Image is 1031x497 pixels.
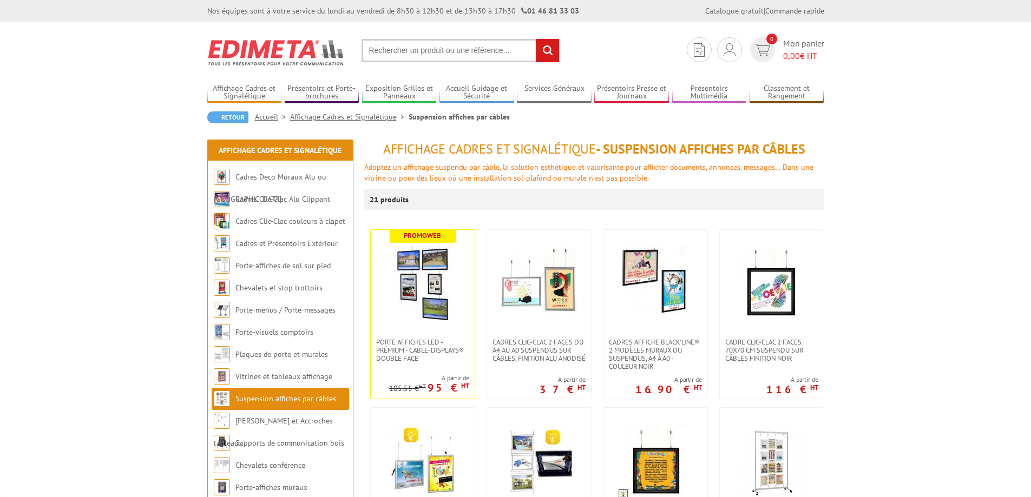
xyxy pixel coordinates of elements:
a: Accueil Guidage et Sécurité [439,84,514,102]
a: devis rapide 0 Mon panier 0,00€ HT [747,37,824,62]
a: Cadres Clic-Clac Alu Clippant [235,194,330,204]
img: Suspension affiches par câbles [214,390,230,407]
a: Exposition Grilles et Panneaux [362,84,437,102]
a: Retour [207,111,248,123]
a: Présentoirs et Porte-brochures [285,84,359,102]
p: 21 produits [370,189,410,210]
span: 0 [766,34,777,44]
span: Cadres Clic-Clac 2 faces du A4 au A0 suspendus sur câbles, finition alu anodisé [492,338,586,362]
span: € HT [783,50,824,62]
sup: HT [577,383,586,392]
a: Chevalets et stop trottoirs [235,283,323,293]
span: Cadre Clic-Clac 2 faces 70x70 cm suspendu sur câbles finition noir [725,338,818,362]
li: Suspension affiches par câbles [409,111,510,122]
span: 0,00 [783,50,800,61]
img: Edimeta [207,32,345,72]
span: A partir de [635,375,702,384]
a: Chevalets conférence [235,460,305,470]
a: Classement et Rangement [750,84,824,102]
img: Porte-affiches muraux [214,479,230,495]
sup: HT [694,383,702,392]
span: Mon panier [783,37,824,62]
img: Porte-menus / Porte-messages [214,302,230,318]
img: devis rapide [724,43,736,56]
a: Catalogue gratuit [705,6,764,16]
a: Cadre Clic-Clac 2 faces 70x70 cm suspendu sur câbles finition noir [720,338,824,362]
img: Porte-affiches de sol sur pied [214,257,230,274]
a: Vitrines et tableaux affichage [235,372,332,381]
a: Porte-affiches de sol sur pied [235,261,331,270]
a: Présentoirs Presse et Journaux [594,84,669,102]
img: Porte Affiches LED - Prémium - Cable-Displays® Double face [385,246,461,322]
img: Cadres Clic-Clac 2 faces du A4 au A0 suspendus sur câbles, finition alu anodisé [501,246,577,322]
img: Cadres Deco Muraux Alu ou Bois [214,169,230,185]
span: A partir de [540,375,586,384]
a: Cadres et Présentoirs Extérieur [235,238,338,248]
img: Porte-visuels comptoirs [214,324,230,340]
div: | [705,5,824,16]
img: Chevalets et stop trottoirs [214,280,230,296]
img: devis rapide [754,44,770,56]
span: A partir de [389,374,469,382]
img: Cimaises et Accroches tableaux [214,413,230,429]
img: Plaques de porte et murales [214,346,230,362]
h1: - Suspension affiches par câbles [364,142,824,156]
p: 16.90 € [635,386,702,393]
a: Commande rapide [765,6,824,16]
sup: HT [810,383,818,392]
a: Présentoirs Multimédia [672,84,747,102]
div: Nos équipes sont à votre service du lundi au vendredi de 8h30 à 12h30 et de 13h30 à 17h30 [207,5,579,16]
input: Rechercher un produit ou une référence... [362,39,560,62]
img: Chevalets conférence [214,457,230,473]
a: Plaques de porte et murales [235,349,328,359]
a: Cadres Clic-Clac couleurs à clapet [235,216,345,226]
p: 95 € [428,385,469,391]
font: Adoptez un affichage suspendu par câble, la solution esthétique et valorisante pour afficher docu... [364,162,813,183]
a: Porte-affiches muraux [235,482,307,492]
p: 105.55 € [389,385,426,393]
span: Affichage Cadres et Signalétique [383,141,596,157]
span: Porte Affiches LED - Prémium - Cable-Displays® Double face [376,338,469,362]
a: Accueil [255,112,290,122]
img: Cadre Clic-Clac 2 faces 70x70 cm suspendu sur câbles finition noir [734,246,810,322]
a: Suspension affiches par câbles [235,394,336,403]
a: [PERSON_NAME] et Accroches tableaux [214,416,333,448]
sup: HT [461,381,469,390]
input: rechercher [536,39,559,62]
a: Services Généraux [517,84,592,102]
img: Cadres et Présentoirs Extérieur [214,235,230,251]
span: Cadres affiche Black’Line® 2 modèles muraux ou suspendus, A4 à A0 - couleur noir [609,338,702,370]
span: A partir de [766,375,818,384]
a: Cadres Clic-Clac 2 faces du A4 au A0 suspendus sur câbles, finition alu anodisé [487,338,591,362]
a: Affichage Cadres et Signalétique [207,84,282,102]
a: Affichage Cadres et Signalétique [219,145,342,155]
img: Cadres Clic-Clac couleurs à clapet [214,213,230,229]
a: Affichage Cadres et Signalétique [290,112,409,122]
p: 116 € [766,386,818,393]
img: Vitrines et tableaux affichage [214,368,230,385]
strong: 01 46 81 33 03 [521,6,579,16]
a: Supports de communication bois [235,438,344,448]
b: Promoweb [404,231,441,240]
sup: HT [419,382,426,390]
a: Cadres affiche Black’Line® 2 modèles muraux ou suspendus, A4 à A0 - couleur noir [603,338,707,370]
a: Porte-visuels comptoirs [235,327,313,337]
p: 37 € [540,386,586,393]
img: Cadres affiche Black’Line® 2 modèles muraux ou suspendus, A4 à A0 - couleur noir [618,246,693,322]
a: Porte Affiches LED - Prémium - Cable-Displays® Double face [371,338,475,362]
img: devis rapide [694,43,705,57]
a: Porte-menus / Porte-messages [235,305,336,315]
a: Cadres Deco Muraux Alu ou [GEOGRAPHIC_DATA] [214,172,326,204]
